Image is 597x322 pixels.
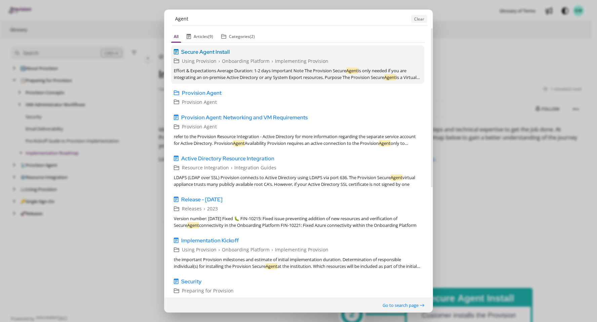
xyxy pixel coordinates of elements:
[218,57,220,65] span: ›
[207,205,218,212] span: 2023
[171,31,181,43] button: All
[171,86,424,108] a: Provision AgentProvision Agent
[182,98,217,106] span: Provision Agent
[181,278,202,286] span: Security
[391,174,402,180] em: Agent
[204,205,205,212] span: ›
[182,57,216,65] span: Using Provision
[346,68,358,74] em: Agent
[181,237,239,245] span: Implementation Kickoff
[174,67,422,81] div: Effort & Expectations Average Duration: 1-2 days Important Note The Provision Secure is only need...
[174,297,422,311] div: after thorough testing. All Provision instances are served from a Google Cloud facility in [US_ST...
[266,263,277,269] em: Agent
[379,140,391,146] em: Agent
[218,246,220,253] span: ›
[174,215,422,229] div: Version number: [DATE] Fixed 🐛 FIN-10215: Fixed issue preventing addition of new resources and ve...
[382,301,425,309] button: Go to search page
[171,193,424,231] a: Release - [DATE]Releases›2023Version number: [DATE] Fixed 🐛 FIN-10215: Fixed issue preventing add...
[182,287,234,294] span: Preparing for Provision
[182,246,216,253] span: Using Provision
[174,256,422,270] div: the important Provision milestones and estimate of initial implementation duration. Determination...
[187,222,199,228] em: Agent
[275,246,328,253] span: Implementing Provision
[250,34,255,39] span: (2)
[174,174,422,188] div: LDAPS (LDAP over SSL) Provision connects to Active Directory using LDAPS via port 636. The Provis...
[182,164,229,171] span: Resource Integration
[171,45,424,83] a: Secure Agent InstallUsing Provision›Onboarding Platform›Implementing ProvisionEffort & Expectatio...
[275,57,328,65] span: Implementing Provision
[171,234,424,272] a: Implementation KickoffUsing Provision›Onboarding Platform›Implementing Provisionthe important Pro...
[234,164,276,171] span: Integration Guides
[181,196,223,204] span: Release - [DATE]
[272,246,273,253] span: ›
[272,57,273,65] span: ›
[182,89,222,97] span: Provision Agent
[384,74,396,80] em: Agent
[222,57,270,65] span: Onboarding Platform
[171,152,424,190] a: Active Directory Resource IntegrationResource Integration›Integration GuidesLDAPS (LDAP over SSL)...
[182,205,202,212] span: Releases
[172,12,408,25] input: Enter Keywords
[181,114,308,122] span: Provision Agent: Networking and VM Requirements
[174,133,422,147] div: refer to the Provision Resource Integration - Active Directory for more information regarding the...
[181,155,274,163] span: Active Directory Resource Integration
[222,246,270,253] span: Onboarding Platform
[171,111,424,149] a: Provision Agent: Networking and VM RequirementsProvision Agentrefer to the Provision Resource Int...
[218,31,257,43] button: Categories
[181,48,230,56] span: Secure Agent Install
[411,15,427,23] button: Clear
[171,275,424,313] a: SecurityPreparing for Provisionafter thorough testing. All Provision instances are served from a ...
[231,164,232,171] span: ›
[208,34,213,39] span: (9)
[184,31,216,43] button: Articles
[233,140,245,146] em: Agent
[182,123,217,130] span: Provision Agent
